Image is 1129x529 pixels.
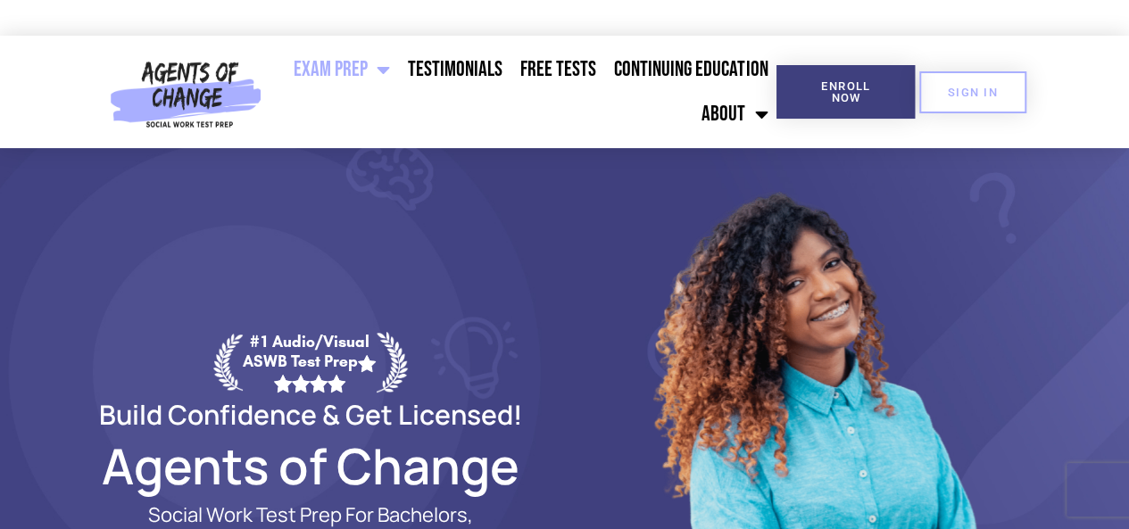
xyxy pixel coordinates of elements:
[948,87,998,98] span: SIGN IN
[776,65,915,119] a: Enroll Now
[805,80,886,103] span: Enroll Now
[399,47,511,92] a: Testimonials
[269,47,776,136] nav: Menu
[919,71,1026,113] a: SIGN IN
[243,332,377,392] div: #1 Audio/Visual ASWB Test Prep
[56,401,565,427] h2: Build Confidence & Get Licensed!
[56,445,565,486] h2: Agents of Change
[285,47,399,92] a: Exam Prep
[511,47,605,92] a: Free Tests
[693,92,776,136] a: About
[605,47,776,92] a: Continuing Education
